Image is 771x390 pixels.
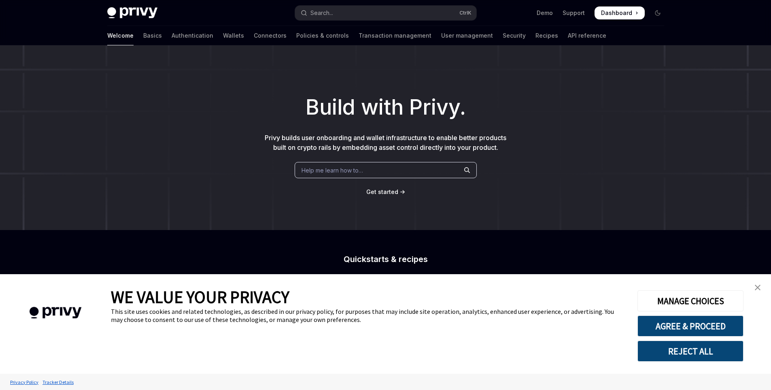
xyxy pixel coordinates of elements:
[366,188,398,195] span: Get started
[637,290,743,311] button: MANAGE CHOICES
[568,26,606,45] a: API reference
[459,10,472,16] span: Ctrl K
[302,166,363,175] span: Help me learn how to…
[750,279,766,296] a: close banner
[13,92,758,123] h1: Build with Privy.
[143,26,162,45] a: Basics
[359,26,431,45] a: Transaction management
[107,7,157,19] img: dark logo
[223,26,244,45] a: Wallets
[107,26,134,45] a: Welcome
[172,26,213,45] a: Authentication
[40,375,76,389] a: Tracker Details
[637,315,743,337] button: AGREE & PROCEED
[755,285,760,290] img: close banner
[8,375,40,389] a: Privacy Policy
[111,307,625,324] div: This site uses cookies and related technologies, as described in our privacy policy, for purposes...
[535,26,558,45] a: Recipes
[254,26,287,45] a: Connectors
[537,9,553,17] a: Demo
[296,26,349,45] a: Policies & controls
[310,8,333,18] div: Search...
[563,9,585,17] a: Support
[503,26,526,45] a: Security
[295,6,476,20] button: Open search
[366,188,398,196] a: Get started
[243,255,528,263] h2: Quickstarts & recipes
[12,295,99,330] img: company logo
[265,134,506,151] span: Privy builds user onboarding and wallet infrastructure to enable better products built on crypto ...
[637,341,743,362] button: REJECT ALL
[601,9,632,17] span: Dashboard
[595,6,645,19] a: Dashboard
[441,26,493,45] a: User management
[111,286,289,307] span: WE VALUE YOUR PRIVACY
[651,6,664,19] button: Toggle dark mode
